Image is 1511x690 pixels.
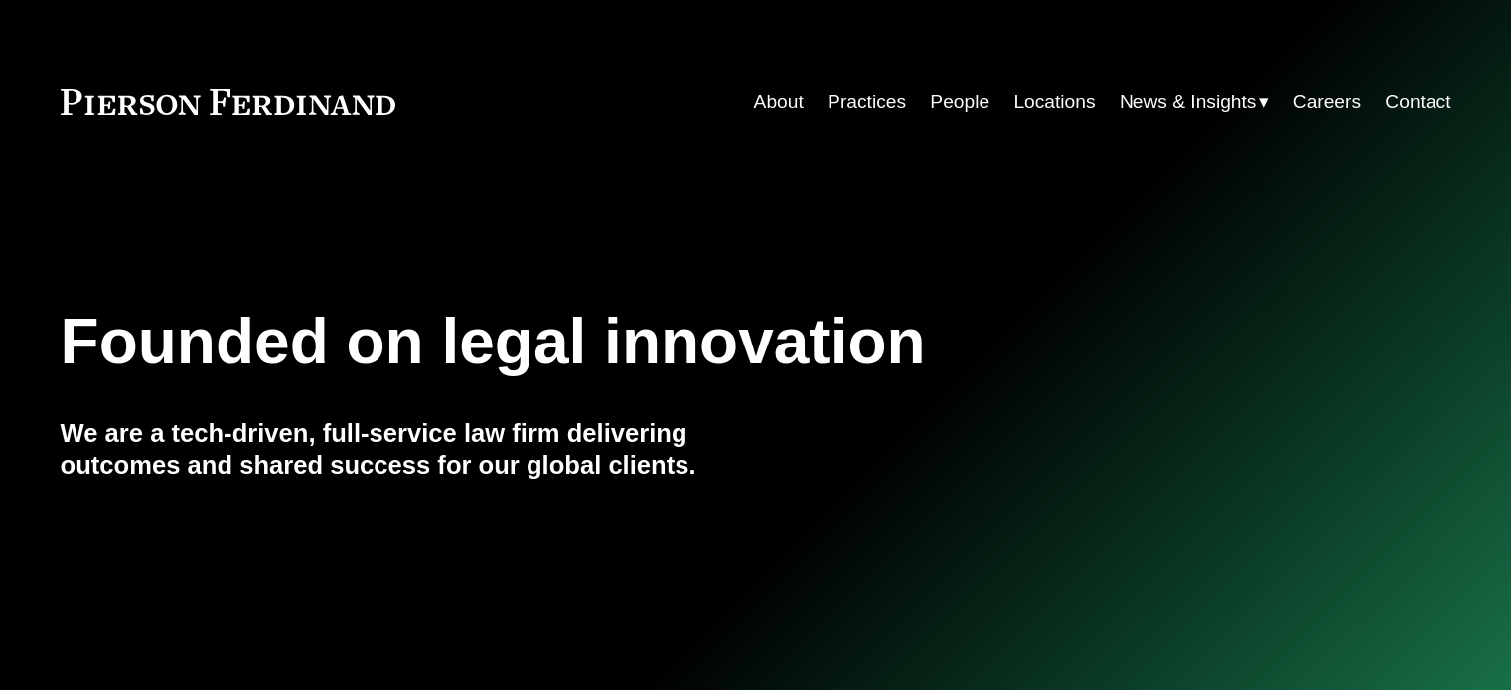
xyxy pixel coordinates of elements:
a: folder dropdown [1120,83,1270,121]
a: Contact [1385,83,1450,121]
a: Practices [828,83,906,121]
a: About [754,83,804,121]
h4: We are a tech-driven, full-service law firm delivering outcomes and shared success for our global... [61,417,756,482]
a: Locations [1013,83,1095,121]
span: News & Insights [1120,85,1257,120]
a: People [930,83,989,121]
a: Careers [1293,83,1361,121]
h1: Founded on legal innovation [61,306,1220,378]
